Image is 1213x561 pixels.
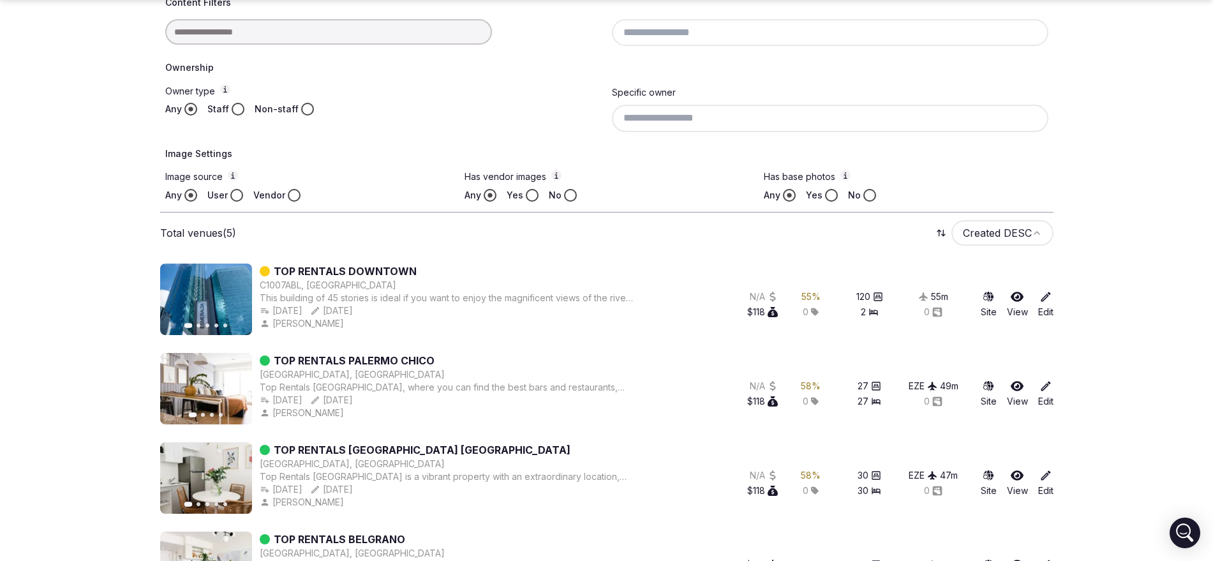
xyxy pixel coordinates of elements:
button: Go to slide 4 [214,324,218,327]
button: [DATE] [310,394,353,407]
button: 55m [931,290,948,303]
label: Staff [207,103,229,116]
div: Open Intercom Messenger [1170,518,1200,548]
label: Vendor [253,189,285,202]
label: Any [764,189,780,202]
button: 2 [861,306,879,318]
button: Go to slide 1 [184,502,192,507]
a: Edit [1038,290,1053,318]
button: [GEOGRAPHIC_DATA], [GEOGRAPHIC_DATA] [260,368,445,381]
button: EZE [909,380,937,393]
span: 27 [858,395,868,408]
button: 47m [940,469,958,482]
button: 55% [801,290,821,303]
a: Site [981,380,997,408]
div: Top Rentals [GEOGRAPHIC_DATA], where you can find the best bars and restaurants, relaxing spots s... [260,381,633,394]
button: Go to slide 1 [188,412,197,417]
label: Owner type [165,84,602,98]
div: 55 % [801,290,821,303]
img: Featured image for TOP RENTALS PALERMO HOLLYWOOD [160,442,252,514]
button: EZE [909,469,937,482]
label: Image source [165,170,449,184]
button: Has vendor images [551,170,562,181]
button: Go to slide 5 [223,502,227,506]
label: Any [165,189,182,202]
button: [DATE] [260,394,302,407]
p: Total venues (5) [160,226,236,240]
a: TOP RENTALS [GEOGRAPHIC_DATA] [GEOGRAPHIC_DATA] [274,442,570,458]
button: Go to slide 1 [184,323,192,328]
button: C1007ABL, [GEOGRAPHIC_DATA] [260,279,396,292]
label: Yes [507,189,523,202]
button: 27 [858,380,881,393]
button: N/A [750,290,778,303]
div: 58 % [801,469,821,482]
a: Edit [1038,380,1053,408]
div: This building of 45 stories is ideal if you want to enjoy the magnificent views of the river and ... [260,292,633,304]
span: 27 [858,380,868,393]
button: [DATE] [260,304,302,317]
label: Has vendor images [465,170,748,184]
label: No [848,189,861,202]
button: [PERSON_NAME] [260,496,346,509]
span: 30 [858,469,868,482]
a: View [1007,380,1028,408]
button: [DATE] [310,483,353,496]
button: [PERSON_NAME] [260,317,346,330]
button: $118 [747,306,778,318]
button: 58% [801,380,821,393]
button: 49m [940,380,958,393]
button: $118 [747,484,778,497]
button: 27 [858,395,881,408]
a: View [1007,469,1028,497]
div: 0 [924,306,942,318]
label: Any [465,189,481,202]
button: Go to slide 3 [205,502,209,506]
a: TOP RENTALS PALERMO CHICO [274,353,435,368]
label: Non-staff [255,103,299,116]
button: [DATE] [310,304,353,317]
label: Specific owner [612,87,676,98]
button: $118 [747,395,778,408]
a: View [1007,290,1028,318]
label: Has base photos [764,170,1048,184]
button: 0 [924,395,942,408]
button: N/A [750,380,778,393]
div: 47 m [940,469,958,482]
button: Site [981,469,997,497]
label: No [549,189,562,202]
button: [GEOGRAPHIC_DATA], [GEOGRAPHIC_DATA] [260,458,445,470]
button: N/A [750,469,778,482]
h4: Ownership [165,61,1048,74]
button: 30 [858,469,881,482]
span: 0 [803,395,808,408]
button: Go to slide 2 [201,413,205,417]
div: [PERSON_NAME] [260,407,346,419]
a: Edit [1038,469,1053,497]
label: User [207,189,228,202]
img: Featured image for TOP RENTALS PALERMO CHICO [160,353,252,424]
button: [DATE] [260,483,302,496]
button: 0 [924,484,942,497]
button: 30 [858,484,881,497]
button: [GEOGRAPHIC_DATA], [GEOGRAPHIC_DATA] [260,547,445,560]
span: 30 [858,484,868,497]
button: 58% [801,469,821,482]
